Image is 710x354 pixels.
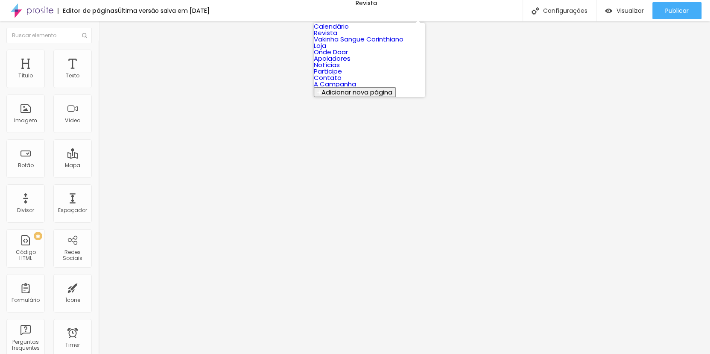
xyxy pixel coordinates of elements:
[532,7,539,15] img: Icone
[617,7,644,14] span: Visualizar
[65,162,80,168] div: Mapa
[65,118,80,124] div: Vídeo
[65,342,80,348] div: Timer
[314,60,340,69] a: Notícias
[665,7,689,14] span: Publicar
[314,67,342,76] a: Participe
[118,8,210,14] div: Última versão salva em [DATE]
[652,2,701,19] button: Publicar
[14,118,37,124] div: Imagem
[82,33,87,38] img: Icone
[314,28,337,37] a: Revista
[314,80,356,88] a: A Campanha
[65,297,80,303] div: Ícone
[314,22,349,31] a: Calendário
[17,207,34,213] div: Divisor
[12,297,40,303] div: Formulário
[58,8,118,14] div: Editor de páginas
[9,249,42,262] div: Código HTML
[314,73,342,82] a: Contato
[314,54,351,63] a: Apoiadores
[56,249,89,262] div: Redes Sociais
[596,2,652,19] button: Visualizar
[6,28,92,43] input: Buscar elemento
[18,162,34,168] div: Botão
[9,339,42,351] div: Perguntas frequentes
[605,7,612,15] img: view-1.svg
[314,47,348,56] a: Onde Doar
[314,41,326,50] a: Loja
[18,73,33,79] div: Título
[321,88,392,97] span: Adicionar nova página
[98,21,710,354] iframe: Editor
[314,87,396,97] button: Adicionar nova página
[58,207,87,213] div: Espaçador
[66,73,79,79] div: Texto
[314,35,403,44] a: Vakinha Sangue Corinthiano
